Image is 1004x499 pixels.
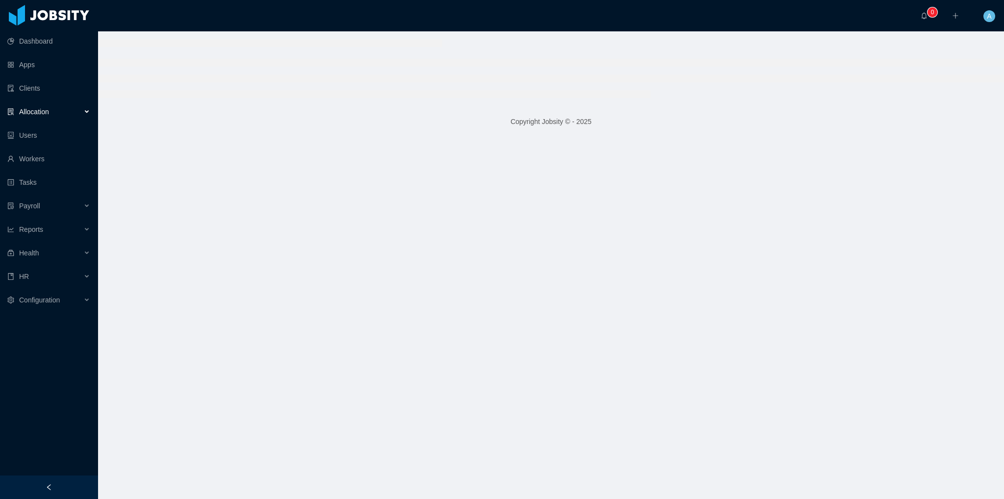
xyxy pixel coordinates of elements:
a: icon: robotUsers [7,125,90,145]
a: icon: profileTasks [7,173,90,192]
span: Configuration [19,296,60,304]
span: Reports [19,225,43,233]
i: icon: medicine-box [7,249,14,256]
span: A [987,10,991,22]
a: icon: pie-chartDashboard [7,31,90,51]
footer: Copyright Jobsity © - 2025 [98,105,1004,139]
span: Allocation [19,108,49,116]
a: icon: userWorkers [7,149,90,169]
i: icon: file-protect [7,202,14,209]
span: Payroll [19,202,40,210]
i: icon: book [7,273,14,280]
a: icon: appstoreApps [7,55,90,75]
i: icon: line-chart [7,226,14,233]
i: icon: bell [921,12,928,19]
i: icon: solution [7,108,14,115]
span: Health [19,249,39,257]
i: icon: plus [952,12,959,19]
span: HR [19,273,29,280]
a: icon: auditClients [7,78,90,98]
sup: 0 [928,7,937,17]
i: icon: setting [7,297,14,303]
